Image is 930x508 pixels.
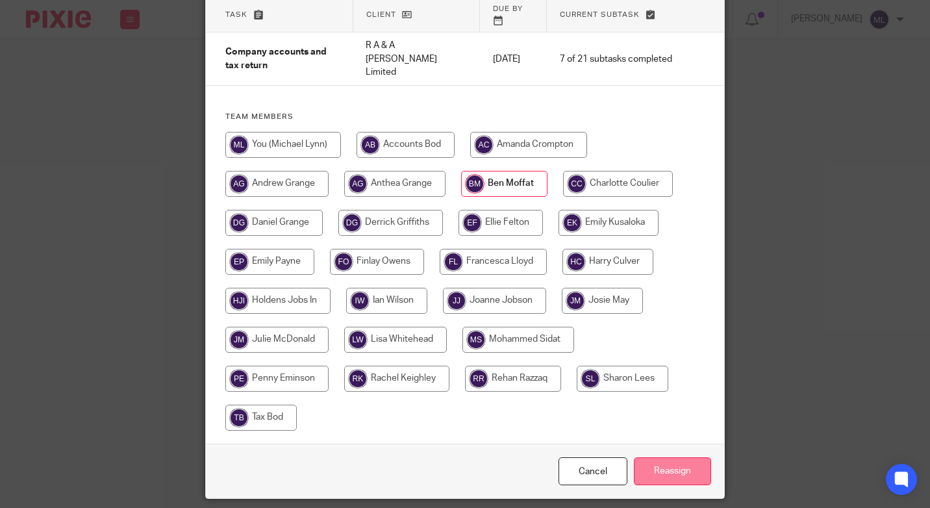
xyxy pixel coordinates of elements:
[559,457,627,485] a: Close this dialog window
[493,53,534,66] p: [DATE]
[366,11,396,18] span: Client
[225,11,247,18] span: Task
[560,11,640,18] span: Current subtask
[366,39,467,79] p: R A & A [PERSON_NAME] Limited
[547,32,685,86] td: 7 of 21 subtasks completed
[493,5,523,12] span: Due by
[225,112,705,122] h4: Team members
[225,47,327,70] span: Company accounts and tax return
[634,457,711,485] input: Reassign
